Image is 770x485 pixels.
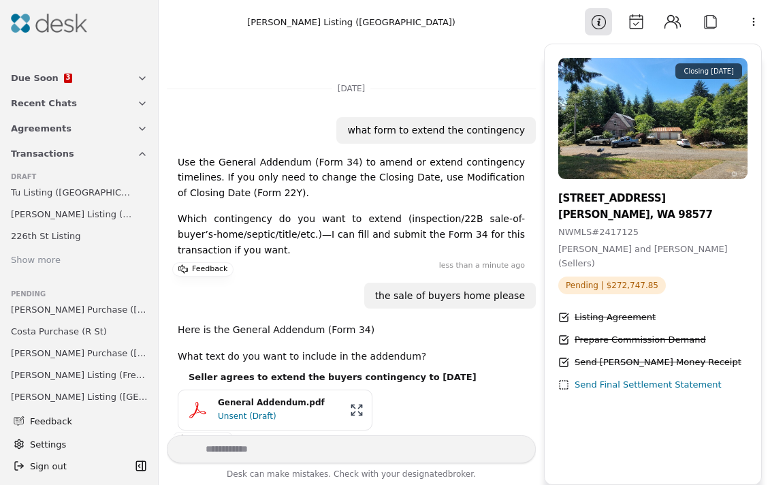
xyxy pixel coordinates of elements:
[11,146,74,161] span: Transactions
[11,172,148,183] div: Draft
[332,82,371,95] span: [DATE]
[247,15,455,29] div: [PERSON_NAME] Listing ([GEOGRAPHIC_DATA])
[178,370,525,384] div: Seller agrees to extend the buyers contingency to [DATE]
[558,277,666,294] span: Pending | $272,747.85
[218,409,342,423] div: Unsent (Draft)
[11,229,81,243] span: 226th St Listing
[192,263,227,277] p: Feedback
[30,459,67,473] span: Sign out
[11,14,87,33] img: Desk
[11,121,71,136] span: Agreements
[375,288,525,304] div: the sale of buyers home please
[575,311,656,325] div: Listing Agreement
[675,63,742,79] div: Closing [DATE]
[192,433,227,446] p: Feedback
[575,333,706,347] div: Prepare Commission Demand
[11,324,107,339] span: Costa Purchase (R St)
[8,433,150,455] button: Settings
[30,414,140,428] span: Feedback
[178,155,525,201] p: Use the General Addendum (Form 34) to amend or extend contingency timelines. If you only need to ...
[558,58,748,179] img: Property
[3,91,156,116] button: Recent Chats
[30,437,66,452] span: Settings
[11,346,148,360] span: [PERSON_NAME] Purchase ([GEOGRAPHIC_DATA])
[218,396,342,409] div: General Addendum.pdf
[5,409,148,433] button: Feedback
[575,378,722,392] div: Send Final Settlement Statement
[558,190,748,206] div: [STREET_ADDRESS]
[347,123,525,138] div: what form to extend the contingency
[11,253,61,268] div: Show more
[178,390,372,431] button: General Addendum.pdfUnsent (Draft)
[178,211,525,257] p: Which contingency do you want to extend (inspection/22B sale-of-buyer’s-home/septic/title/etc.)—I...
[3,65,156,91] button: Due Soon3
[11,96,77,110] span: Recent Chats
[8,455,131,477] button: Sign out
[11,390,148,404] span: [PERSON_NAME] Listing ([GEOGRAPHIC_DATA])
[558,244,728,268] span: [PERSON_NAME] and [PERSON_NAME] (Sellers)
[558,206,748,223] div: [PERSON_NAME], WA 98577
[558,225,748,240] div: NWMLS # 2417125
[11,368,148,382] span: [PERSON_NAME] Listing (French Loop)
[167,435,536,463] textarea: Write your prompt here
[439,433,525,445] time: less than a minute ago
[178,322,525,338] div: Here is the General Addendum (Form 34)
[11,302,148,317] span: [PERSON_NAME] Purchase ([GEOGRAPHIC_DATA])
[439,260,525,272] time: less than a minute ago
[11,207,134,221] span: [PERSON_NAME] Listing ([GEOGRAPHIC_DATA])
[65,74,70,81] span: 3
[11,289,148,300] div: Pending
[402,469,448,479] span: designated
[575,356,741,370] div: Send [PERSON_NAME] Money Receipt
[11,71,59,85] span: Due Soon
[178,349,525,364] p: What text do you want to include in the addendum?
[11,185,134,200] span: Tu Listing ([GEOGRAPHIC_DATA])
[3,116,156,141] button: Agreements
[167,467,536,485] div: Desk can make mistakes. Check with your broker.
[3,141,156,166] button: Transactions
